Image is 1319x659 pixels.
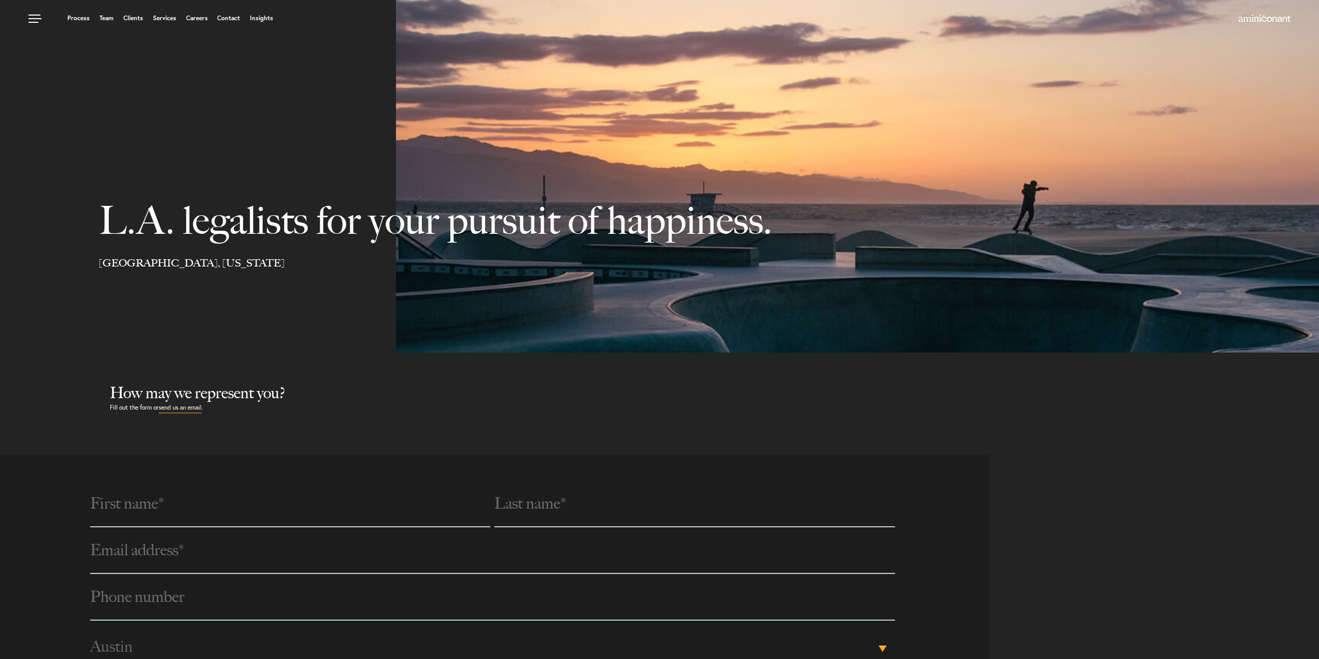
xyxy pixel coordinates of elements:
[90,527,895,574] input: Email address*
[186,15,208,21] a: Careers
[123,15,143,21] a: Clients
[100,15,114,21] a: Team
[67,15,90,21] a: Process
[1239,15,1290,23] img: Amini & Conant
[878,646,887,652] b: ▾
[494,481,895,527] input: Last name*
[90,481,490,527] input: First name*
[110,402,1319,413] p: Fill out the form or .
[159,402,202,413] a: send us an email
[153,15,176,21] a: Services
[250,15,273,21] a: Insights
[90,574,895,621] input: Phone number
[110,384,1319,402] h2: How may we represent you?
[1239,15,1290,23] a: Home
[217,15,240,21] a: Contact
